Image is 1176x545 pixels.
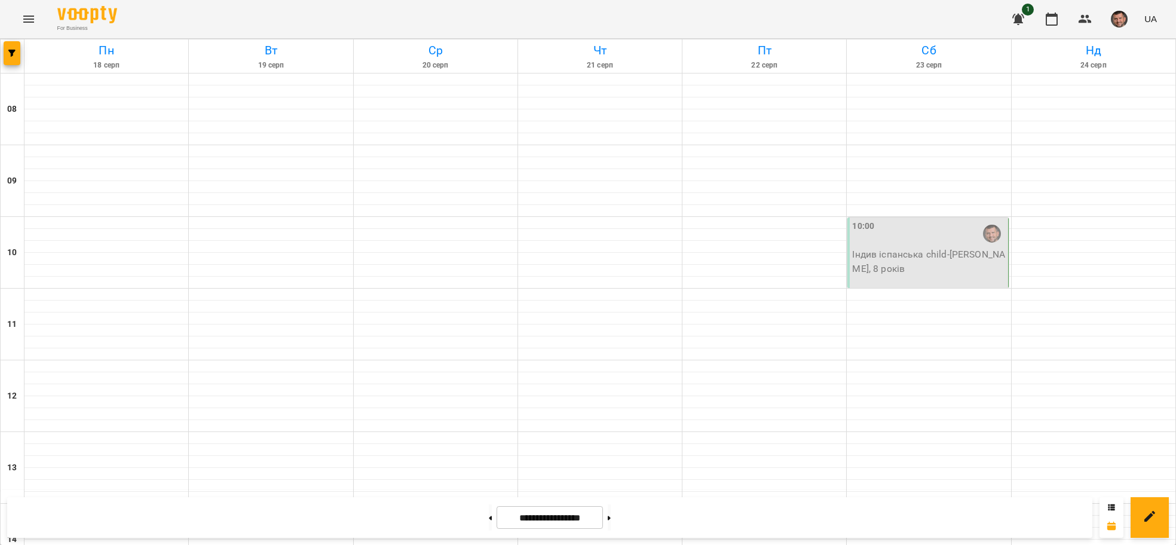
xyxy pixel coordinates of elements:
h6: Пт [684,41,844,60]
h6: 23 серп [849,60,1009,71]
h6: 09 [7,174,17,188]
h6: 11 [7,318,17,331]
img: Маленченко Юрій Сергійович [983,225,1001,243]
h6: 13 [7,461,17,474]
button: UA [1140,8,1162,30]
h6: Чт [520,41,680,60]
h6: Сб [849,41,1009,60]
button: Menu [14,5,43,33]
h6: 12 [7,390,17,403]
h6: Нд [1013,41,1174,60]
h6: 10 [7,246,17,259]
span: UA [1144,13,1157,25]
span: For Business [57,25,117,32]
h6: 19 серп [191,60,351,71]
label: 10:00 [852,220,874,233]
h6: 08 [7,103,17,116]
h6: 18 серп [26,60,186,71]
img: Voopty Logo [57,6,117,23]
h6: Ср [356,41,516,60]
h6: Вт [191,41,351,60]
span: 1 [1022,4,1034,16]
h6: 20 серп [356,60,516,71]
h6: Пн [26,41,186,60]
img: 75717b8e963fcd04a603066fed3de194.png [1111,11,1128,27]
h6: 21 серп [520,60,680,71]
h6: 24 серп [1013,60,1174,71]
p: Індив іспанська child - [PERSON_NAME], 8 років [852,247,1005,275]
h6: 22 серп [684,60,844,71]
